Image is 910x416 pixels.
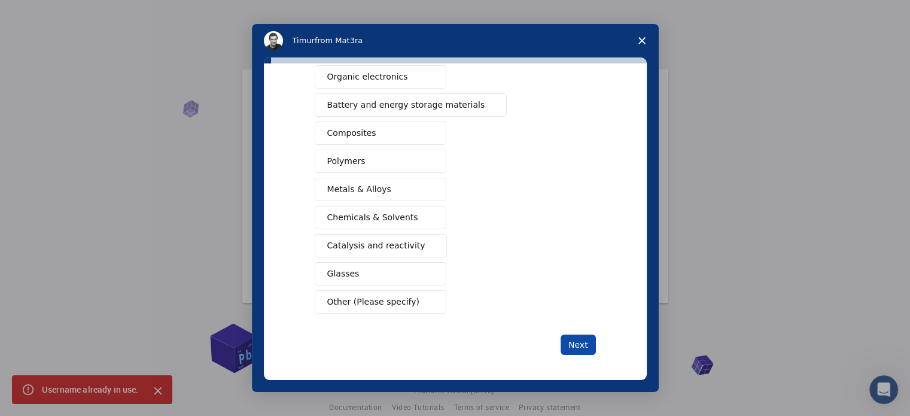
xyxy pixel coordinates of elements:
[327,268,360,280] span: Glasses
[264,31,283,50] img: Profile image for Timur
[315,122,446,145] button: Composites
[327,99,485,111] span: Battery and energy storage materials
[315,178,446,201] button: Metals & Alloys
[315,234,448,257] button: Catalysis and reactivity
[561,335,596,355] button: Next
[315,93,507,117] button: Battery and energy storage materials
[327,239,425,252] span: Catalysis and reactivity
[293,36,315,45] span: Timur
[315,150,446,173] button: Polymers
[24,8,67,19] span: Support
[327,211,418,224] span: Chemicals & Solvents
[315,65,446,89] button: Organic electronics
[327,127,376,139] span: Composites
[327,296,419,308] span: Other (Please specify)
[625,24,659,57] span: Close survey
[327,155,366,168] span: Polymers
[315,206,446,229] button: Chemicals & Solvents
[315,262,446,286] button: Glasses
[315,36,363,45] span: from Mat3ra
[315,290,446,314] button: Other (Please specify)
[327,183,391,196] span: Metals & Alloys
[327,71,408,83] span: Organic electronics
